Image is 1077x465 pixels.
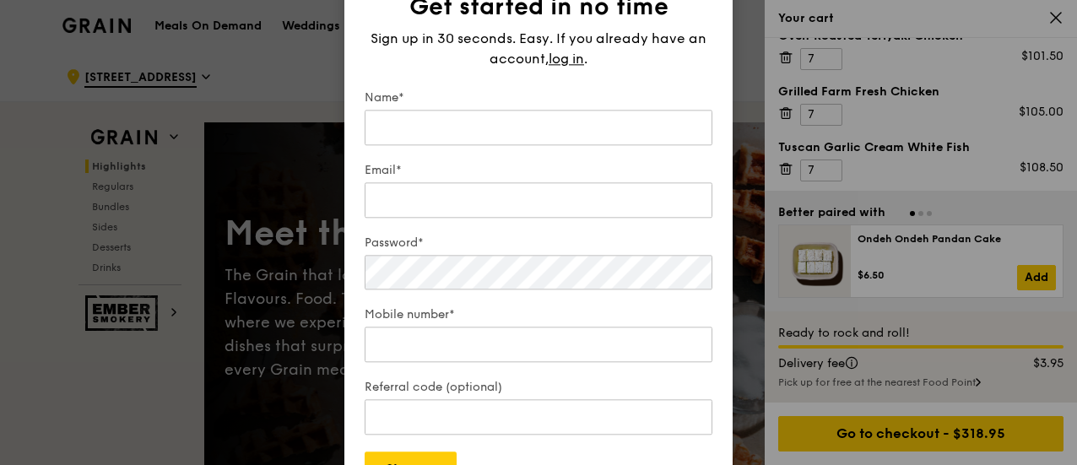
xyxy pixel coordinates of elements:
[365,235,712,251] label: Password*
[365,306,712,323] label: Mobile number*
[365,89,712,106] label: Name*
[365,162,712,179] label: Email*
[549,49,584,69] span: log in
[584,51,587,67] span: .
[371,30,706,67] span: Sign up in 30 seconds. Easy. If you already have an account,
[365,379,712,396] label: Referral code (optional)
